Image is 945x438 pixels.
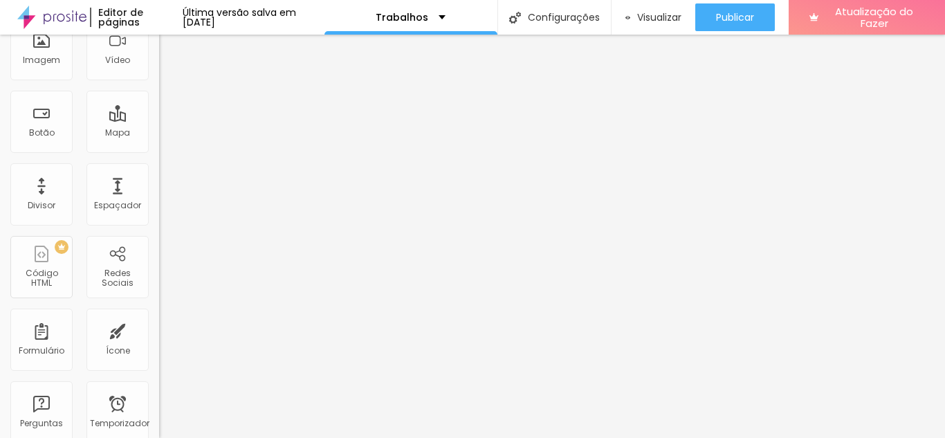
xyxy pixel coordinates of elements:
[90,417,149,429] font: Temporizador
[716,10,754,24] font: Publicar
[159,35,945,438] iframe: Editor
[20,417,63,429] font: Perguntas
[23,54,60,66] font: Imagem
[509,12,521,24] img: Ícone
[98,6,143,29] font: Editor de páginas
[183,6,296,29] font: Última versão salva em [DATE]
[637,10,681,24] font: Visualizar
[105,127,130,138] font: Mapa
[835,4,913,30] font: Atualização do Fazer
[528,10,600,24] font: Configurações
[695,3,775,31] button: Publicar
[29,127,55,138] font: Botão
[19,345,64,356] font: Formulário
[28,199,55,211] font: Divisor
[94,199,141,211] font: Espaçador
[102,267,134,289] font: Redes Sociais
[612,3,695,31] button: Visualizar
[26,267,58,289] font: Código HTML
[625,12,630,24] img: view-1.svg
[376,10,428,24] font: Trabalhos
[106,345,130,356] font: Ícone
[105,54,130,66] font: Vídeo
